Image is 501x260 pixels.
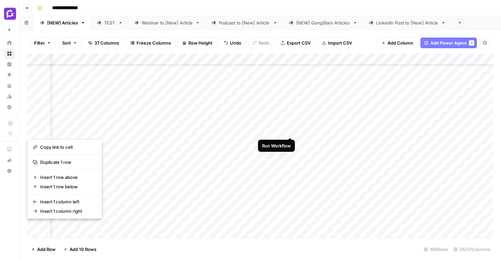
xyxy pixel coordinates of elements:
[4,70,15,80] a: Opportunities
[58,38,81,48] button: Sort
[40,183,94,190] span: Insert 1 row below
[4,144,15,155] a: AirOps Academy
[230,40,241,46] span: Undo
[178,38,217,48] button: Row Height
[30,38,55,48] button: Filter
[377,38,418,48] button: Add Column
[4,166,15,176] button: Help + Support
[126,38,175,48] button: Freeze Columns
[420,38,477,48] button: Add Power Agent3
[296,19,350,26] div: [NEW] GongStars Articles
[262,142,291,149] div: Run Workflow
[318,38,356,48] button: Import CSV
[34,16,91,29] a: [NEW] Articles
[91,16,129,29] a: TEST
[104,19,115,26] div: TEST
[129,16,206,29] a: Webinar to [New] Article
[4,80,15,91] a: Your Data
[40,208,94,214] span: Insert 1 column right
[276,38,315,48] button: Export CSV
[287,40,311,46] span: Export CSV
[40,174,94,181] span: Insert 1 row above
[259,40,269,46] span: Redo
[388,40,413,46] span: Add Column
[40,198,94,205] span: Insert 1 column left
[283,16,363,29] a: [NEW] GongStars Articles
[469,40,474,46] div: 3
[27,244,60,255] button: Add Row
[37,246,56,253] span: Add Row
[4,38,15,48] a: Home
[62,40,71,46] span: Sort
[363,16,451,29] a: LinkedIn Post to [New] Article
[4,91,15,102] a: Usage
[4,5,15,22] button: Workspace: Gong
[4,8,16,20] img: Gong Logo
[60,244,100,255] button: Add 10 Rows
[451,244,493,255] div: 26/37 Columns
[70,246,96,253] span: Add 10 Rows
[206,16,283,29] a: Podcast to [New] Article
[220,38,246,48] button: Undo
[40,159,94,166] span: Duplicate 1 row
[421,244,451,255] div: 106 Rows
[34,40,45,46] span: Filter
[328,40,352,46] span: Import CSV
[4,102,15,113] a: Settings
[219,19,270,26] div: Podcast to [New] Article
[137,40,171,46] span: Freeze Columns
[40,144,94,150] span: Copy link to cell
[94,40,119,46] span: 37 Columns
[47,19,78,26] div: [NEW] Articles
[430,40,467,46] span: Add Power Agent
[376,19,438,26] div: LinkedIn Post to [New] Article
[248,38,274,48] button: Redo
[4,155,14,165] div: What's new?
[4,48,15,59] a: Browse
[4,155,15,166] button: What's new?
[188,40,213,46] span: Row Height
[471,40,473,46] span: 3
[84,38,123,48] button: 37 Columns
[142,19,193,26] div: Webinar to [New] Article
[4,59,15,70] a: Insights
